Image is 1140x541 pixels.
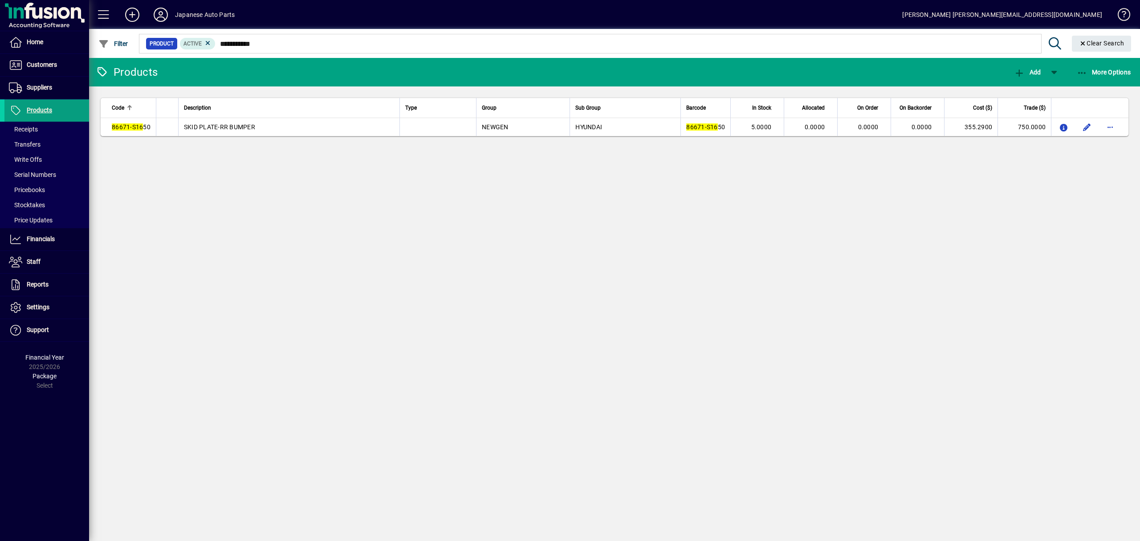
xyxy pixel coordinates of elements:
[4,182,89,197] a: Pricebooks
[912,123,932,131] span: 0.0000
[686,103,706,113] span: Barcode
[1075,64,1133,80] button: More Options
[27,107,52,114] span: Products
[9,217,53,224] span: Price Updates
[1024,103,1046,113] span: Trade ($)
[112,123,143,131] em: 86671-S16
[9,186,45,193] span: Pricebooks
[9,141,41,148] span: Transfers
[9,126,38,133] span: Receipts
[9,201,45,209] span: Stocktakes
[27,303,49,311] span: Settings
[4,228,89,250] a: Financials
[4,31,89,53] a: Home
[805,123,825,131] span: 0.0000
[405,103,417,113] span: Type
[175,8,235,22] div: Japanese Auto Parts
[112,103,124,113] span: Code
[4,251,89,273] a: Staff
[900,103,932,113] span: On Backorder
[575,123,602,131] span: HYUNDAI
[9,156,42,163] span: Write Offs
[482,103,564,113] div: Group
[118,7,147,23] button: Add
[112,123,151,131] span: 50
[790,103,833,113] div: Allocated
[482,103,497,113] span: Group
[4,152,89,167] a: Write Offs
[4,213,89,228] a: Price Updates
[4,274,89,296] a: Reports
[575,103,675,113] div: Sub Group
[150,39,174,48] span: Product
[27,38,43,45] span: Home
[184,123,255,131] span: SKID PLATE-RR BUMPER
[1111,2,1129,31] a: Knowledge Base
[27,258,41,265] span: Staff
[752,103,771,113] span: In Stock
[27,84,52,91] span: Suppliers
[98,40,128,47] span: Filter
[184,103,211,113] span: Description
[4,296,89,319] a: Settings
[686,103,725,113] div: Barcode
[1012,64,1043,80] button: Add
[25,354,64,361] span: Financial Year
[1079,40,1124,47] span: Clear Search
[4,54,89,76] a: Customers
[4,137,89,152] a: Transfers
[1103,120,1117,134] button: More options
[857,103,878,113] span: On Order
[27,235,55,242] span: Financials
[896,103,940,113] div: On Backorder
[405,103,471,113] div: Type
[997,118,1051,136] td: 750.0000
[973,103,992,113] span: Cost ($)
[27,281,49,288] span: Reports
[1080,120,1094,134] button: Edit
[96,65,158,79] div: Products
[184,103,395,113] div: Description
[183,41,202,47] span: Active
[147,7,175,23] button: Profile
[686,123,717,131] em: 86671-S16
[751,123,772,131] span: 5.0000
[686,123,725,131] span: 50
[1014,69,1041,76] span: Add
[96,36,130,52] button: Filter
[4,77,89,99] a: Suppliers
[843,103,886,113] div: On Order
[4,167,89,182] a: Serial Numbers
[33,373,57,380] span: Package
[4,319,89,341] a: Support
[736,103,779,113] div: In Stock
[180,38,216,49] mat-chip: Activation Status: Active
[9,171,56,178] span: Serial Numbers
[27,61,57,68] span: Customers
[1077,69,1131,76] span: More Options
[575,103,601,113] span: Sub Group
[1072,36,1132,52] button: Clear
[27,326,49,333] span: Support
[4,197,89,213] a: Stocktakes
[944,118,997,136] td: 355.2900
[858,123,879,131] span: 0.0000
[112,103,151,113] div: Code
[482,123,509,131] span: NEWGEN
[902,8,1102,22] div: [PERSON_NAME] [PERSON_NAME][EMAIL_ADDRESS][DOMAIN_NAME]
[802,103,825,113] span: Allocated
[4,122,89,137] a: Receipts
